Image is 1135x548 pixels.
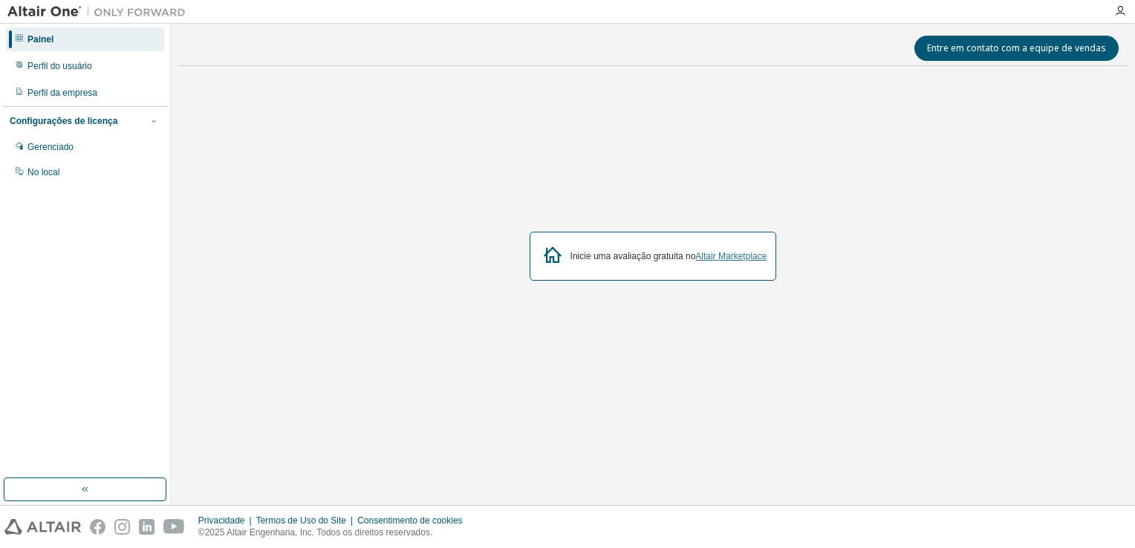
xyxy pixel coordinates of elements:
div: Painel [27,33,53,45]
img: linkedin.svg [139,519,155,535]
div: No local [27,166,59,178]
div: Configurações de licença [10,115,117,127]
div: Perfil da empresa [27,87,97,99]
div: Termos de Uso do Site [256,515,358,526]
div: Gerenciado [27,141,74,153]
div: Privacidade [198,515,256,526]
button: Entre em contato com a equipe de vendas [914,36,1119,61]
a: Altair Marketplace [695,251,767,261]
img: facebook.svg [90,519,105,535]
div: Perfil do usuário [27,60,92,72]
img: altair_logo.svg [4,519,81,535]
div: Inicie uma avaliação gratuita no [570,250,767,262]
div: Consentimento de cookies [357,515,471,526]
img: youtube.svg [163,519,185,535]
p: © [198,526,472,539]
img: instagram.svg [114,519,130,535]
font: 2025 Altair Engenharia, Inc. Todos os direitos reservados. [205,527,433,538]
img: Altair Um [7,4,193,19]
